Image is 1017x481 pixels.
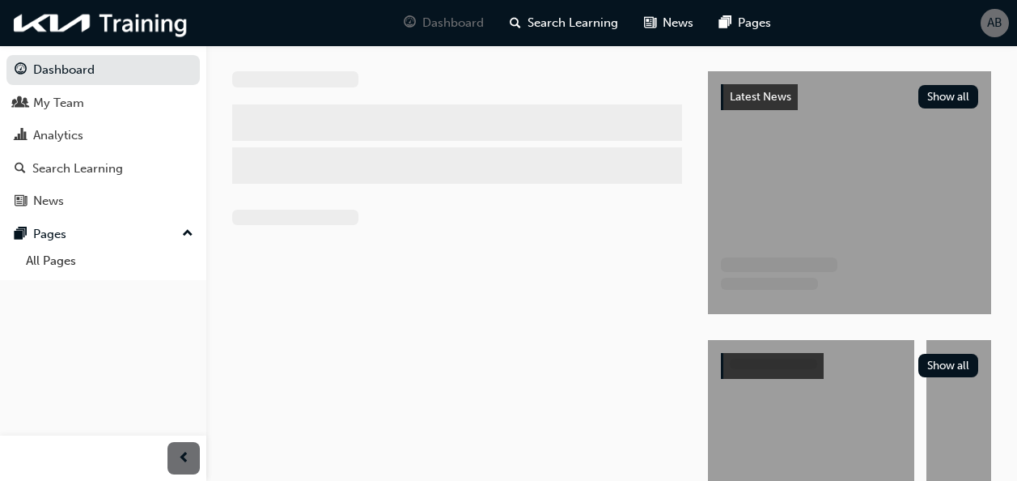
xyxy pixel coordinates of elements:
span: pages-icon [719,13,731,33]
a: Latest NewsShow all [721,84,978,110]
button: DashboardMy TeamAnalyticsSearch LearningNews [6,52,200,219]
span: chart-icon [15,129,27,143]
span: Pages [738,14,771,32]
a: My Team [6,88,200,118]
a: guage-iconDashboard [391,6,497,40]
span: AB [987,14,1002,32]
a: Dashboard [6,55,200,85]
a: Search Learning [6,154,200,184]
span: Latest News [730,90,791,104]
a: Analytics [6,121,200,151]
span: news-icon [644,13,656,33]
span: guage-icon [15,63,27,78]
a: Show all [721,353,978,379]
a: News [6,186,200,216]
span: search-icon [510,13,521,33]
button: Pages [6,219,200,249]
div: My Team [33,94,84,113]
span: News [663,14,693,32]
span: people-icon [15,96,27,111]
div: News [33,192,64,211]
span: pages-icon [15,228,27,242]
span: prev-icon [178,449,190,469]
span: news-icon [15,194,27,209]
button: Show all [918,354,979,377]
span: Dashboard [422,14,484,32]
span: search-icon [15,162,26,177]
button: AB [981,9,1009,37]
div: Analytics [33,126,83,145]
div: Pages [33,225,66,244]
img: kia-training [8,6,194,40]
a: pages-iconPages [706,6,784,40]
a: All Pages [19,249,200,274]
button: Show all [918,85,979,109]
a: search-iconSearch Learning [497,6,631,40]
span: Search Learning [528,14,618,32]
span: guage-icon [404,13,416,33]
span: up-icon [182,223,193,245]
div: Search Learning [32,160,123,178]
a: news-iconNews [631,6,706,40]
